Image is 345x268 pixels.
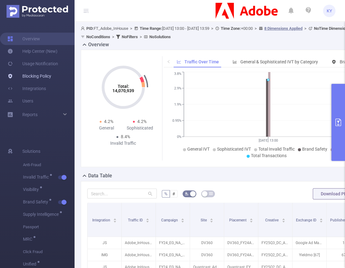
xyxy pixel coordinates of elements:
[181,217,184,219] i: icon: caret-up
[172,191,175,196] span: #
[265,218,279,222] span: Creative
[282,220,285,222] i: icon: caret-down
[249,217,253,221] div: Sort
[122,237,156,249] p: Adobe_InHouse [13539]
[209,26,215,31] span: >
[259,139,278,143] tspan: [DATE] 13:00
[113,217,117,221] div: Sort
[22,108,38,121] a: Reports
[23,159,75,171] span: Anti-Fraud
[128,218,144,222] span: Traffic ID
[319,217,323,221] div: Sort
[88,172,112,179] h2: Data Table
[23,200,50,204] span: Brand Safety
[7,5,68,18] img: Protected Media
[86,34,110,39] b: No Conditions
[233,60,237,64] i: icon: bar-chart
[90,125,123,131] div: General
[172,119,181,123] tspan: 0.95%
[161,218,179,222] span: Campaign
[296,218,317,222] span: Exchange ID
[181,220,184,222] i: icon: caret-down
[88,41,109,48] h2: Overview
[23,262,39,266] span: Unified
[164,191,167,196] span: %
[167,60,170,63] i: icon: left
[293,249,326,261] p: Yieldmo [67]
[81,26,86,30] i: icon: user
[113,220,117,222] i: icon: caret-down
[146,217,149,221] div: Sort
[88,237,121,249] p: JS
[146,220,149,222] i: icon: caret-down
[7,70,51,82] a: Blocking Policy
[264,26,302,31] u: 8 Dimensions Applied
[250,220,253,222] i: icon: caret-down
[177,60,181,64] i: icon: line-chart
[146,217,149,219] i: icon: caret-up
[251,153,287,158] span: Total Transactions
[23,212,61,216] span: Supply Intelligence
[104,119,113,124] span: 4.2%
[177,135,181,139] tspan: 0%
[122,34,138,39] b: No Filters
[22,145,40,157] span: Solutions
[122,249,156,261] p: Adobe_InHouse [13539]
[22,112,38,117] span: Reports
[140,26,162,31] b: Time Range:
[23,221,75,233] span: Passport
[149,34,171,39] b: No Solutions
[282,217,285,221] div: Sort
[190,237,224,249] p: DV360
[138,34,144,39] span: >
[7,82,46,95] a: Integrations
[7,57,58,70] a: Usage Notification
[181,217,184,221] div: Sort
[217,147,251,152] span: Sophisticated IVT
[123,125,157,131] div: Sophisticated
[190,249,224,261] p: DV360
[224,249,258,261] p: DV360_FY24AcrobatDemandGen_CTX_Keywords-GregCustomerStory-30s_US_DSK_VID_1920x1080 [9436051]
[110,34,116,39] span: >
[23,187,41,192] span: Visibility
[174,86,181,90] tspan: 2.9%
[221,26,241,31] b: Time Zone:
[320,217,323,219] i: icon: caret-up
[240,59,318,64] span: General & Sophisticated IVT by Category
[7,33,40,45] a: Overview
[7,95,33,107] a: Users
[88,249,121,261] p: IMG
[258,147,295,152] span: Total Invalid Traffic
[201,218,208,222] span: Site
[210,217,213,219] i: icon: caret-up
[128,26,134,31] span: >
[282,217,285,219] i: icon: caret-up
[302,26,308,31] span: >
[23,237,34,241] span: MRC
[302,147,327,152] span: Brand Safety
[92,218,111,222] span: Integration
[253,26,259,31] span: >
[7,45,57,57] a: Help Center (New)
[121,134,130,139] span: 8.4%
[23,246,75,258] span: Click Fraud
[224,237,258,249] p: DV360_FY24AcrobatDemandGen_PSP_WorkingProfessionalsAffinity-SalesContract_US_DSK_BAN_728x90 [9842...
[185,192,188,195] i: icon: bg-colors
[86,26,94,31] b: PID:
[113,217,117,219] i: icon: caret-up
[320,220,323,222] i: icon: caret-down
[184,59,219,64] span: Traffic Over Time
[174,102,181,107] tspan: 1.9%
[156,237,190,249] p: FY24_EG_NA_DocumentCloud_Acrobat_Consideration_Discover [225407]
[117,84,129,89] tspan: Total:
[23,175,51,179] span: Invalid Traffic
[156,249,190,261] p: FY24_EG_NA_DocumentCloud_Acrobat_Consideration_Discover [225407]
[258,249,292,261] p: FY25Q2_DC_AcrobatDC_AcrobatDC_us_en_ACAIAssistant-DGGregCustomerStory30A_VID_1920x1080.mp4 [5267323]
[174,72,181,76] tspan: 3.8%
[187,147,210,152] span: General IVT
[293,237,326,249] p: Google Ad Manager [1]
[210,220,213,222] i: icon: caret-down
[209,192,213,195] i: icon: table
[87,189,157,198] input: Search...
[250,217,253,219] i: icon: caret-up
